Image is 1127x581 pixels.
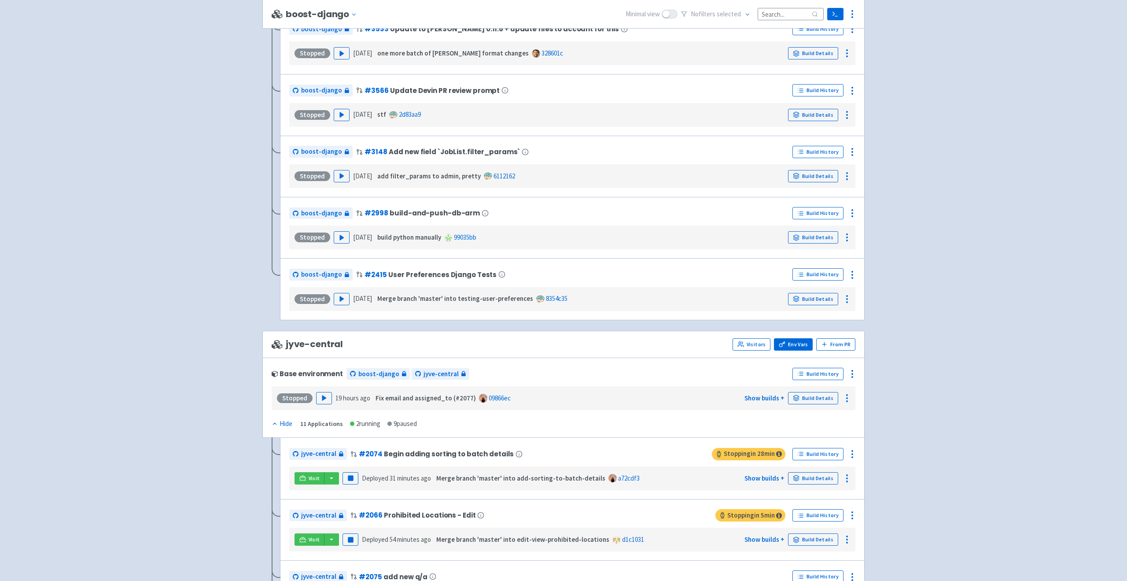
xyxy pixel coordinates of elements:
[384,511,475,519] span: Prohibited Locations - Edit
[362,474,431,482] span: Deployed
[388,271,497,278] span: User Preferences Django Tests
[792,448,843,460] a: Build History
[301,85,342,96] span: boost-django
[365,24,388,33] a: #3533
[272,339,343,349] span: jyve-central
[300,419,343,429] div: 11 Applications
[494,172,515,180] a: 6112162
[827,8,843,20] a: Terminal
[358,369,399,379] span: boost-django
[334,293,350,305] button: Play
[343,533,358,546] button: Pause
[412,368,469,380] a: jyve-central
[365,208,388,218] a: #2998
[424,369,459,379] span: jyve-central
[295,233,330,242] div: Stopped
[316,392,332,404] button: Play
[295,533,324,546] a: Visit
[295,294,330,304] div: Stopped
[377,294,533,303] strong: Merge branch 'master' into testing-user-preferences
[774,338,813,351] a: Env Vars
[343,472,358,485] button: Pause
[758,8,824,20] input: Search...
[454,233,476,241] a: 99035bb
[744,474,784,482] a: Show builds +
[792,84,843,96] a: Build History
[301,147,342,157] span: boost-django
[788,109,838,121] a: Build Details
[626,9,660,19] span: Minimal view
[390,87,500,94] span: Update Devin PR review prompt
[272,370,343,377] div: Base environment
[390,25,619,33] span: Update to [PERSON_NAME] 0.11.6 + update files to account for this
[489,394,511,402] a: 09866ec
[377,172,481,180] strong: add filter_params to admin, pretty
[389,148,520,155] span: Add new field `JobList.filter_params`
[334,109,350,121] button: Play
[792,268,843,281] a: Build History
[788,231,838,244] a: Build Details
[383,573,427,581] span: add new q/a
[387,419,417,429] div: 9 paused
[335,394,370,402] time: 19 hours ago
[792,23,843,35] a: Build History
[350,419,380,429] div: 2 running
[377,233,441,241] strong: build python manually
[691,9,741,19] span: No filter s
[301,270,342,280] span: boost-django
[377,110,386,118] strong: stf
[289,146,353,158] a: boost-django
[289,207,353,219] a: boost-django
[618,474,640,482] a: a72cdf3
[792,368,843,380] a: Build History
[365,147,387,156] a: #3148
[334,231,350,244] button: Play
[384,450,514,458] span: Begin adding sorting to batch details
[390,535,431,544] time: 54 minutes ago
[295,472,324,485] a: Visit
[365,86,388,95] a: #3566
[376,394,476,402] strong: Fix email and assigned_to (#2077)
[334,47,350,59] button: Play
[289,85,353,96] a: boost-django
[362,535,431,544] span: Deployed
[788,47,838,59] a: Build Details
[272,419,293,429] button: Hide
[353,110,372,118] time: [DATE]
[353,294,372,303] time: [DATE]
[792,509,843,522] a: Build History
[377,49,529,57] strong: one more batch of [PERSON_NAME] format changes
[301,24,342,34] span: boost-django
[295,171,330,181] div: Stopped
[622,535,644,544] a: d1c1031
[289,269,353,281] a: boost-django
[792,207,843,219] a: Build History
[295,110,330,120] div: Stopped
[717,10,741,18] span: selected
[816,338,855,351] button: From PR
[546,294,567,303] a: 8354c35
[744,535,784,544] a: Show builds +
[788,392,838,404] a: Build Details
[289,23,353,35] a: boost-django
[390,209,480,217] span: build-and-push-db-arm
[353,233,372,241] time: [DATE]
[353,49,372,57] time: [DATE]
[301,208,342,218] span: boost-django
[346,368,410,380] a: boost-django
[289,448,347,460] a: jyve-central
[715,509,785,522] span: Stopping in 5 min
[712,448,785,460] span: Stopping in 28 min
[286,9,361,19] button: boost-django
[301,449,336,459] span: jyve-central
[788,293,838,305] a: Build Details
[399,110,421,118] a: 2d83aa9
[788,170,838,182] a: Build Details
[436,535,609,544] strong: Merge branch 'master' into edit-view-prohibited-locations
[390,474,431,482] time: 31 minutes ago
[272,419,292,429] div: Hide
[788,472,838,485] a: Build Details
[792,146,843,158] a: Build History
[289,510,347,522] a: jyve-central
[309,536,320,543] span: Visit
